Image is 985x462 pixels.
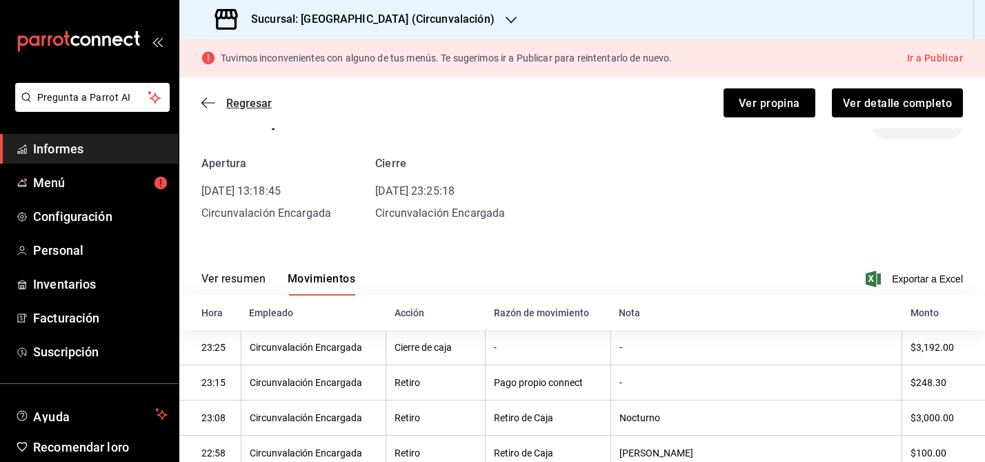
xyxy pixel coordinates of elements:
font: Retiro [395,378,420,389]
button: Regresar [201,97,272,110]
font: $3,000.00 [911,413,954,424]
button: Ir a Publicar [907,49,963,67]
font: Empleado [249,308,293,319]
font: Circunvalación Encargada [250,378,362,389]
font: Circunvalación Encargada [375,206,505,220]
font: Facturación [33,311,99,325]
font: Personal [33,243,83,258]
font: Acción [395,308,424,319]
font: $248.30 [911,378,946,389]
font: Razón de movimiento [494,308,589,319]
font: Circunvalación Encargada [201,206,331,220]
font: Retiro [395,413,420,424]
font: Pregunta a Parrot AI [37,92,131,103]
button: Pregunta a Parrot AI [15,83,170,112]
font: $3,192.00 [911,343,954,354]
font: Nota [619,308,640,319]
font: Circunvalación Encargada [250,413,362,424]
font: Cierre [375,157,406,170]
font: Retiro de Caja [494,447,553,459]
a: Pregunta a Parrot AI [10,100,170,115]
font: Hora [201,308,223,319]
font: Sucursal: [GEOGRAPHIC_DATA] (Circunvalación) [251,12,495,26]
font: Ayuda [33,410,70,424]
button: abrir_cajón_menú [152,36,163,47]
font: [PERSON_NAME] [619,447,693,459]
font: Recomendar loro [33,440,129,454]
font: Pago propio connect [494,378,583,389]
button: Ver detalle completo [832,88,963,117]
font: Tuvimos inconvenientes con alguno de tus menús. Te sugerimos ir a Publicar para reintentarlo de n... [221,52,672,64]
font: Ver detalle completo [843,96,952,109]
div: pestañas de navegación [201,271,355,296]
font: - [619,343,622,354]
font: Regresar [226,97,272,110]
font: 23:15 [201,378,226,389]
font: 23:25 [201,343,226,354]
font: Suscripción [33,345,99,359]
font: Ver propina [739,96,800,109]
font: Cierre de caja [395,343,452,354]
font: - [494,343,497,354]
font: Nocturno [619,413,660,424]
font: Inventarios [33,277,96,291]
font: Menú [33,175,66,190]
font: Retiro [395,447,420,459]
font: Ver resumen [201,272,266,285]
font: 22:58 [201,447,226,459]
font: Informes [33,142,83,156]
font: [DATE] 23:25:18 [375,184,455,198]
font: Retiro de Caja [494,413,553,424]
font: Exportar a Excel [892,273,963,285]
font: - [619,378,622,389]
button: Exportar a Excel [868,271,963,287]
button: Ver propina [724,88,815,117]
font: Circunvalación Encargada [250,343,362,354]
font: Movimientos [288,272,355,285]
font: Ir a Publicar [907,53,963,64]
font: Circunvalación Encargada [250,447,362,459]
font: Monto [911,308,939,319]
font: Apertura [201,157,246,170]
font: $100.00 [911,447,946,459]
font: [DATE] 13:18:45 [201,184,281,198]
font: 23:08 [201,413,226,424]
font: Configuración [33,209,112,224]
